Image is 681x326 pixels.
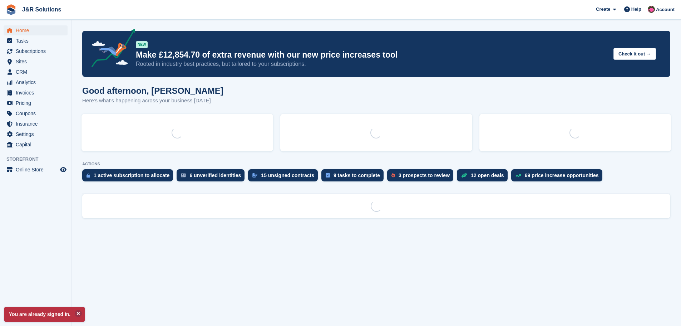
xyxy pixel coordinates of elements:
div: NEW [136,41,148,48]
p: Rooted in industry best practices, but tailored to your subscriptions. [136,60,608,68]
a: 6 unverified identities [177,169,248,185]
p: ACTIONS [82,162,670,166]
a: menu [4,25,68,35]
a: menu [4,67,68,77]
a: menu [4,119,68,129]
p: Here's what's happening across your business [DATE] [82,97,223,105]
div: 9 tasks to complete [334,172,380,178]
div: 69 price increase opportunities [525,172,599,178]
a: 1 active subscription to allocate [82,169,177,185]
span: Storefront [6,156,71,163]
div: 1 active subscription to allocate [94,172,169,178]
div: 6 unverified identities [189,172,241,178]
a: menu [4,88,68,98]
a: menu [4,77,68,87]
span: Invoices [16,88,59,98]
h1: Good afternoon, [PERSON_NAME] [82,86,223,96]
span: Pricing [16,98,59,108]
span: Analytics [16,77,59,87]
a: menu [4,129,68,139]
a: 12 open deals [457,169,511,185]
img: contract_signature_icon-13c848040528278c33f63329250d36e43548de30e8caae1d1a13099fd9432cc5.svg [252,173,257,177]
span: Settings [16,129,59,139]
img: task-75834270c22a3079a89374b754ae025e5fb1db73e45f91037f5363f120a921f8.svg [326,173,330,177]
img: prospect-51fa495bee0391a8d652442698ab0144808aea92771e9ea1ae160a38d050c398.svg [391,173,395,177]
a: J&R Solutions [19,4,64,15]
span: Create [596,6,610,13]
div: 3 prospects to review [399,172,450,178]
div: 12 open deals [471,172,504,178]
img: price_increase_opportunities-93ffe204e8149a01c8c9dc8f82e8f89637d9d84a8eef4429ea346261dce0b2c0.svg [515,174,521,177]
img: Julie Morgan [648,6,655,13]
a: menu [4,108,68,118]
img: deal-1b604bf984904fb50ccaf53a9ad4b4a5d6e5aea283cecdc64d6e3604feb123c2.svg [461,173,467,178]
img: verify_identity-adf6edd0f0f0b5bbfe63781bf79b02c33cf7c696d77639b501bdc392416b5a36.svg [181,173,186,177]
span: Subscriptions [16,46,59,56]
a: menu [4,98,68,108]
span: Account [656,6,675,13]
div: 15 unsigned contracts [261,172,314,178]
img: price-adjustments-announcement-icon-8257ccfd72463d97f412b2fc003d46551f7dbcb40ab6d574587a9cd5c0d94... [85,29,135,70]
span: Insurance [16,119,59,129]
span: Coupons [16,108,59,118]
span: Sites [16,57,59,67]
p: Make £12,854.70 of extra revenue with our new price increases tool [136,50,608,60]
a: menu [4,140,68,150]
span: Help [631,6,641,13]
a: 69 price increase opportunities [511,169,606,185]
a: menu [4,36,68,46]
a: 15 unsigned contracts [248,169,321,185]
img: active_subscription_to_allocate_icon-d502201f5373d7db506a760aba3b589e785aa758c864c3986d89f69b8ff3... [87,173,90,178]
span: CRM [16,67,59,77]
p: You are already signed in. [4,307,85,322]
a: menu [4,46,68,56]
a: 9 tasks to complete [321,169,387,185]
button: Check it out → [613,48,656,60]
span: Capital [16,140,59,150]
span: Online Store [16,165,59,175]
span: Home [16,25,59,35]
a: menu [4,165,68,175]
span: Tasks [16,36,59,46]
img: stora-icon-8386f47178a22dfd0bd8f6a31ec36ba5ce8667c1dd55bd0f319d3a0aa187defe.svg [6,4,16,15]
a: menu [4,57,68,67]
a: 3 prospects to review [387,169,457,185]
a: Preview store [59,165,68,174]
